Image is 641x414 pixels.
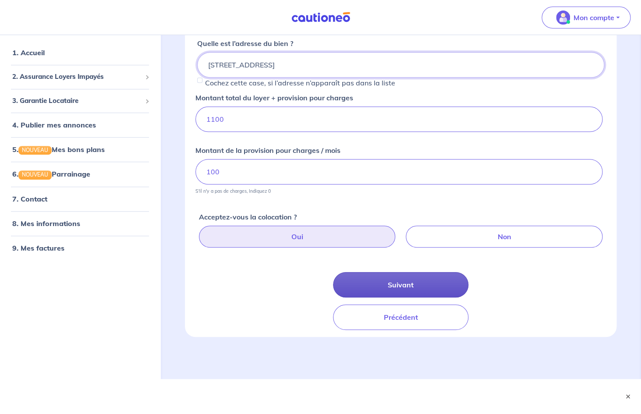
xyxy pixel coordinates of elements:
[4,116,157,134] div: 4. Publier mes annonces
[288,12,354,23] img: Cautioneo
[12,243,64,252] a: 9. Mes factures
[4,44,157,61] div: 1. Accueil
[197,38,293,49] p: Quelle est l’adresse du bien ?
[12,219,80,227] a: 8. Mes informations
[4,190,157,207] div: 7. Contact
[4,68,157,85] div: 2. Assurance Loyers Impayés
[199,212,297,222] p: Acceptez-vous la colocation ?
[333,272,469,297] button: Suivant
[195,92,353,103] p: Montant total du loyer + provision pour charges
[4,165,157,183] div: 6.NOUVEAUParrainage
[623,392,632,401] button: ×
[195,188,271,194] p: S'il n'y a pas de charges, Indiquez 0
[574,12,614,23] p: Mon compte
[12,72,142,82] span: 2. Assurance Loyers Impayés
[556,11,570,25] img: illu_account_valid_menu.svg
[4,214,157,232] div: 8. Mes informations
[406,226,602,248] label: Non
[4,239,157,256] div: 9. Mes factures
[12,48,45,57] a: 1. Accueil
[195,106,602,132] input: Ex. : 250 € / mois
[195,145,340,156] p: Montant de la provision pour charges / mois
[199,226,396,248] label: Oui
[12,170,90,178] a: 6.NOUVEAUParrainage
[12,194,47,203] a: 7. Contact
[205,78,395,88] p: Cochez cette case, si l’adresse n’apparaît pas dans la liste
[12,145,105,154] a: 5.NOUVEAUMes bons plans
[542,7,630,28] button: illu_account_valid_menu.svgMon compte
[12,96,142,106] span: 3. Garantie Locataire
[4,141,157,158] div: 5.NOUVEAUMes bons plans
[195,159,602,184] input: Ex. : 10 € / mois
[197,52,604,78] input: Ex. : 165 avenue de bretagne, Lille
[4,92,157,109] div: 3. Garantie Locataire
[333,304,469,330] button: Précédent
[12,120,96,129] a: 4. Publier mes annonces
